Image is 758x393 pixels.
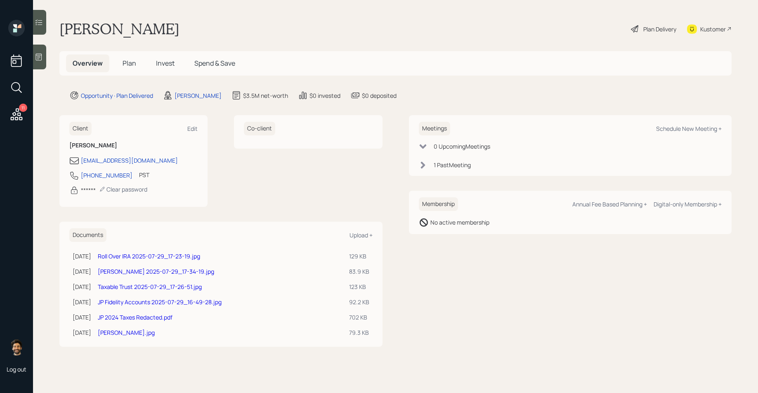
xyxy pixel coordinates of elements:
[98,329,155,336] a: [PERSON_NAME].jpg
[654,200,722,208] div: Digital-only Membership +
[139,170,149,179] div: PST
[362,91,397,100] div: $0 deposited
[73,328,91,337] div: [DATE]
[73,267,91,276] div: [DATE]
[69,228,106,242] h6: Documents
[73,313,91,322] div: [DATE]
[99,185,147,193] div: Clear password
[73,59,103,68] span: Overview
[309,91,340,100] div: $0 invested
[194,59,235,68] span: Spend & Save
[81,156,178,165] div: [EMAIL_ADDRESS][DOMAIN_NAME]
[656,125,722,133] div: Schedule New Meeting +
[156,59,175,68] span: Invest
[175,91,222,100] div: [PERSON_NAME]
[349,231,373,239] div: Upload +
[98,283,202,291] a: Taxable Trust 2025-07-29_17-26-51.jpg
[98,313,172,321] a: JP 2024 Taxes Redacted.pdf
[243,91,288,100] div: $3.5M net-worth
[643,25,676,33] div: Plan Delivery
[19,104,27,112] div: 11
[434,142,490,151] div: 0 Upcoming Meeting s
[419,122,450,135] h6: Meetings
[349,252,369,260] div: 129 KB
[349,298,369,306] div: 92.2 KB
[434,161,471,169] div: 1 Past Meeting
[572,200,647,208] div: Annual Fee Based Planning +
[81,91,153,100] div: Opportunity · Plan Delivered
[349,313,369,322] div: 702 KB
[244,122,275,135] h6: Co-client
[69,142,198,149] h6: [PERSON_NAME]
[700,25,726,33] div: Kustomer
[419,197,458,211] h6: Membership
[8,339,25,355] img: eric-schwartz-headshot.png
[81,171,132,180] div: [PHONE_NUMBER]
[349,267,369,276] div: 83.9 KB
[98,268,214,275] a: [PERSON_NAME] 2025-07-29_17-34-19.jpg
[73,252,91,260] div: [DATE]
[98,298,222,306] a: JP Fidelity Accounts 2025-07-29_16-49-28.jpg
[430,218,489,227] div: No active membership
[123,59,136,68] span: Plan
[69,122,92,135] h6: Client
[187,125,198,133] div: Edit
[73,298,91,306] div: [DATE]
[349,328,369,337] div: 79.3 KB
[7,365,26,373] div: Log out
[59,20,179,38] h1: [PERSON_NAME]
[73,282,91,291] div: [DATE]
[349,282,369,291] div: 123 KB
[98,252,200,260] a: Roll Over IRA 2025-07-29_17-23-19.jpg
